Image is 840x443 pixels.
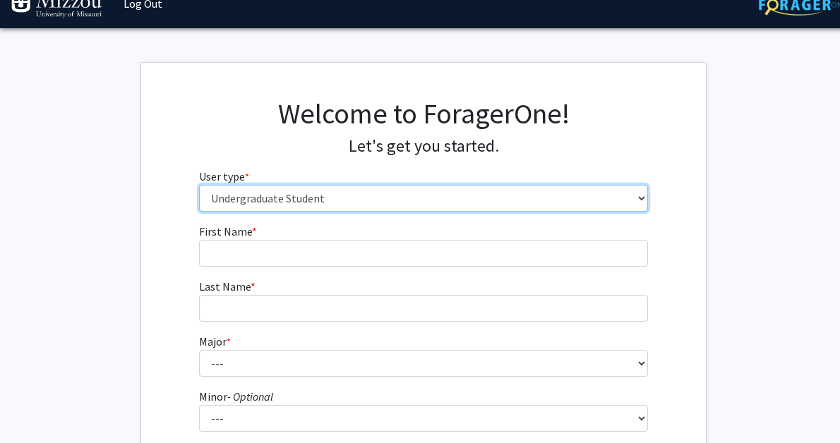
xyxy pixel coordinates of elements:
[199,168,249,185] label: User type
[199,279,251,293] span: Last Name
[199,388,273,405] label: Minor
[199,224,252,238] span: First Name
[199,333,231,350] label: Major
[199,97,649,131] h1: Welcome to ForagerOne!
[199,136,649,157] h4: Let's get you started.
[227,389,273,403] i: - Optional
[11,380,60,432] iframe: Chat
